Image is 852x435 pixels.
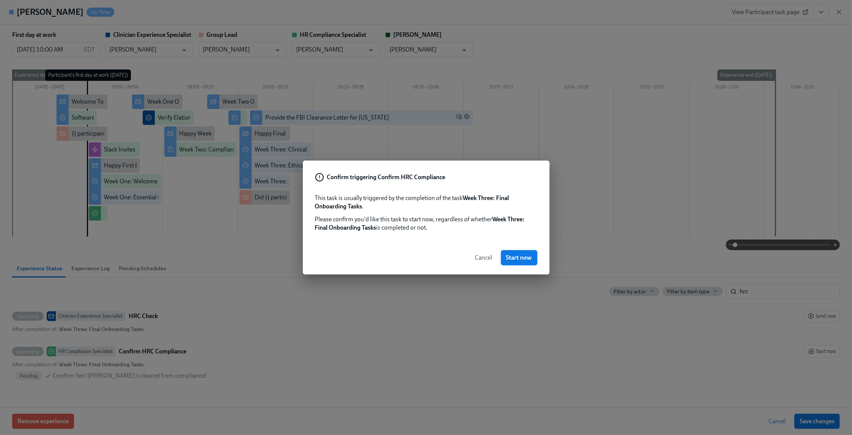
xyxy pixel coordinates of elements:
p: Please confirm you'd like this task to start now, regardless of whether is completed or not. [315,215,537,232]
button: Cancel [470,250,498,265]
span: Cancel [475,254,493,262]
div: Confirm triggering Confirm HRC Compliance [315,173,537,182]
span: Start now [506,254,532,262]
button: Start now [501,250,537,265]
p: This task is usually triggered by the completion of the task . [315,194,537,211]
